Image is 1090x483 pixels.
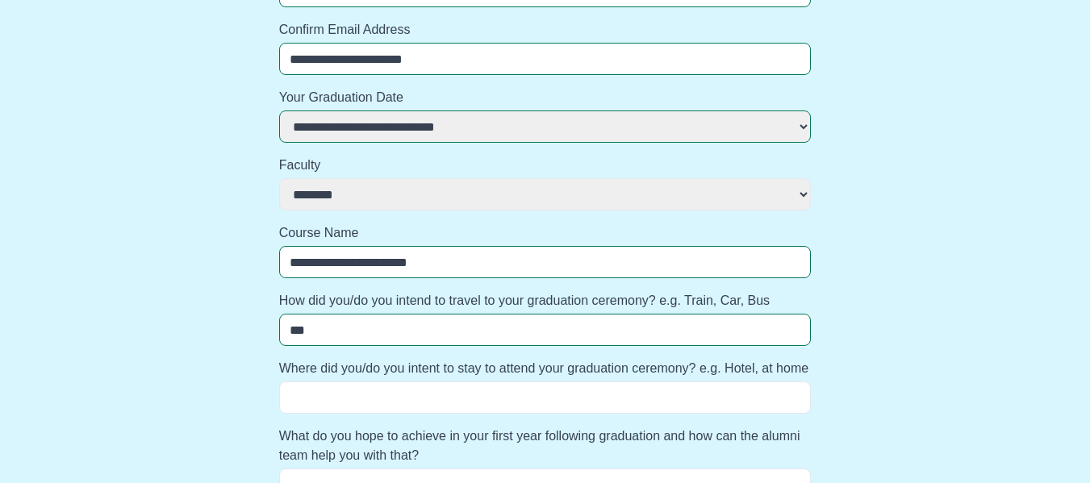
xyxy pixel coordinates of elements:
label: How did you/do you intend to travel to your graduation ceremony? e.g. Train, Car, Bus [279,291,812,310]
label: Your Graduation Date [279,88,812,107]
label: What do you hope to achieve in your first year following graduation and how can the alumni team h... [279,427,812,465]
label: Course Name [279,223,812,243]
label: Confirm Email Address [279,20,812,40]
label: Where did you/do you intent to stay to attend your graduation ceremony? e.g. Hotel, at home [279,359,812,378]
label: Faculty [279,156,812,175]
